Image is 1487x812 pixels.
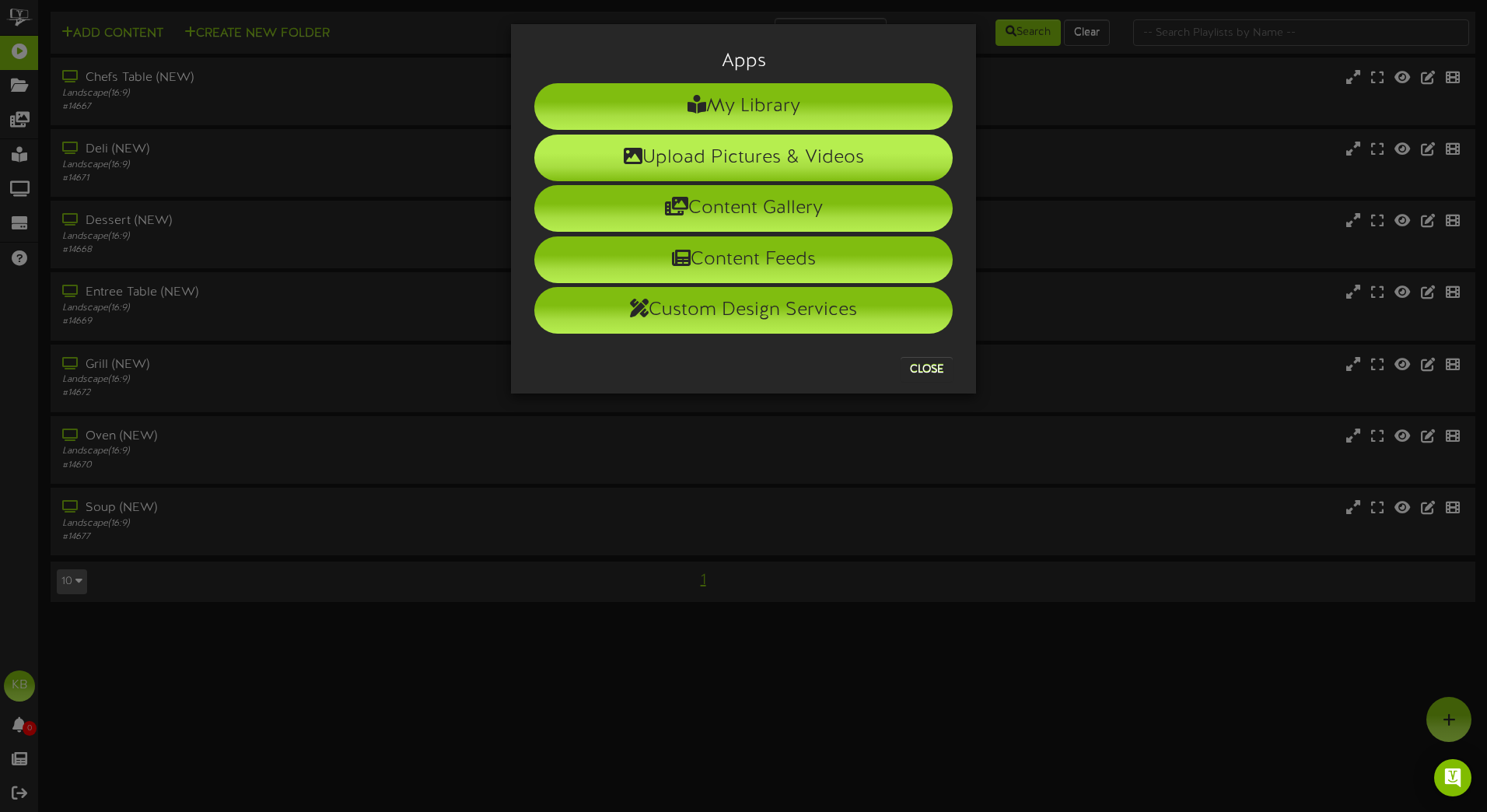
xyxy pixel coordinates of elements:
div: Open Intercom Messenger [1434,759,1471,796]
li: Content Gallery [534,185,953,232]
li: Custom Design Services [534,287,953,334]
button: Close [901,357,953,382]
li: My Library [534,83,953,130]
li: Upload Pictures & Videos [534,135,953,181]
h3: Apps [534,51,953,72]
li: Content Feeds [534,236,953,283]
